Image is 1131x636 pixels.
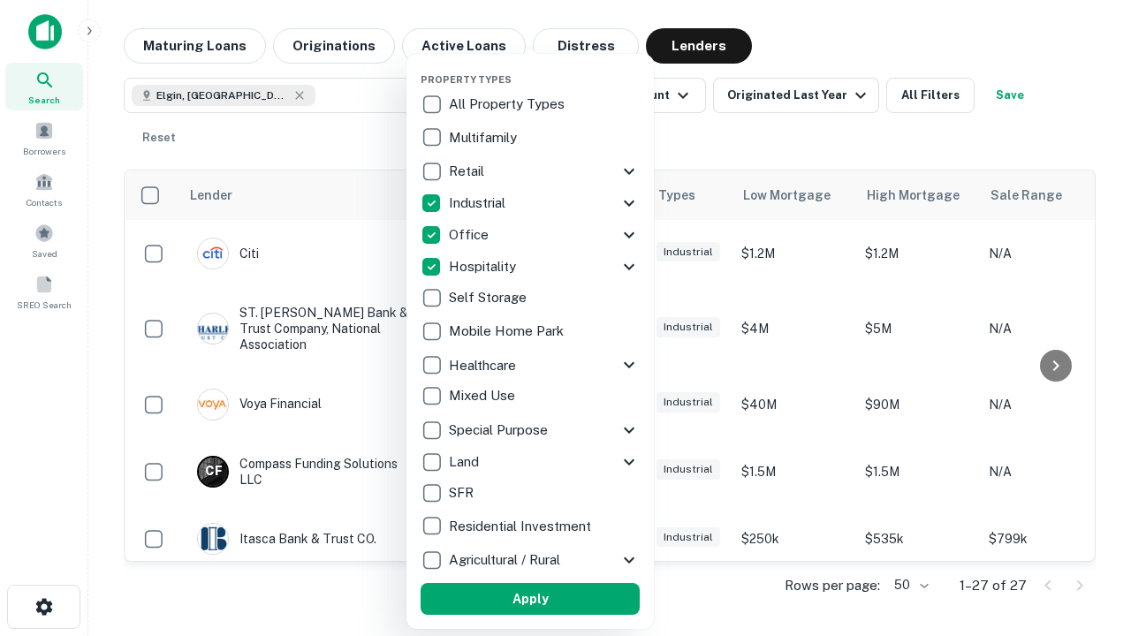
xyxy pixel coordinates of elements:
[449,355,520,376] p: Healthcare
[449,161,488,182] p: Retail
[449,516,595,537] p: Residential Investment
[449,127,520,148] p: Multifamily
[449,385,519,406] p: Mixed Use
[421,583,640,615] button: Apply
[421,219,640,251] div: Office
[421,544,640,576] div: Agricultural / Rural
[421,251,640,283] div: Hospitality
[421,187,640,219] div: Industrial
[421,155,640,187] div: Retail
[449,321,567,342] p: Mobile Home Park
[449,420,551,441] p: Special Purpose
[449,94,568,115] p: All Property Types
[449,224,492,246] p: Office
[421,74,512,85] span: Property Types
[449,549,564,571] p: Agricultural / Rural
[421,446,640,478] div: Land
[421,349,640,381] div: Healthcare
[421,414,640,446] div: Special Purpose
[1043,438,1131,523] iframe: Chat Widget
[449,482,477,503] p: SFR
[449,256,520,277] p: Hospitality
[449,287,530,308] p: Self Storage
[449,451,482,473] p: Land
[449,193,509,214] p: Industrial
